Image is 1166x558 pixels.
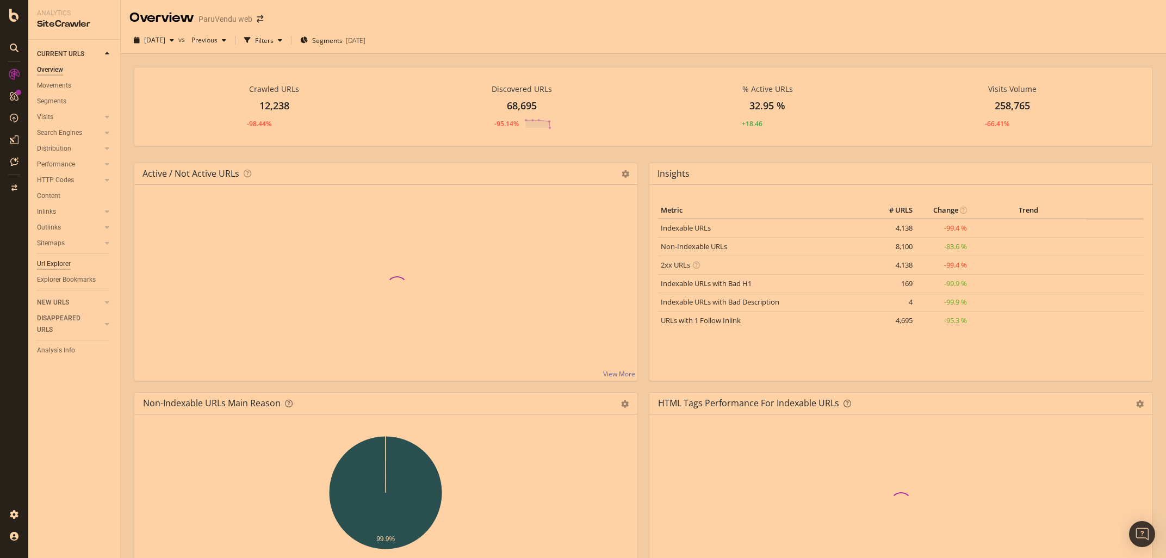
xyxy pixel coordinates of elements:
[661,297,779,307] a: Indexable URLs with Bad Description
[988,84,1037,95] div: Visits Volume
[37,111,102,123] a: Visits
[661,315,741,325] a: URLs with 1 Follow Inlink
[37,80,113,91] a: Movements
[144,35,165,45] span: 2025 Sep. 23rd
[37,190,113,202] a: Content
[872,293,915,311] td: 4
[603,369,635,379] a: View More
[37,175,74,186] div: HTTP Codes
[37,64,63,76] div: Overview
[37,274,96,286] div: Explorer Bookmarks
[37,159,75,170] div: Performance
[249,84,299,95] div: Crawled URLs
[915,237,970,256] td: -83.6 %
[658,202,872,219] th: Metric
[199,14,252,24] div: ParuVendu web
[622,170,629,178] i: Options
[915,256,970,274] td: -99.4 %
[872,202,915,219] th: # URLS
[37,18,111,30] div: SiteCrawler
[312,36,343,45] span: Segments
[37,238,65,249] div: Sitemaps
[742,84,793,95] div: % Active URLs
[37,258,113,270] a: Url Explorer
[37,238,102,249] a: Sitemaps
[37,345,113,356] a: Analysis Info
[661,223,711,233] a: Indexable URLs
[37,297,69,308] div: NEW URLS
[37,190,60,202] div: Content
[240,32,287,49] button: Filters
[37,143,71,154] div: Distribution
[142,166,239,181] h4: Active / Not Active URLs
[187,32,231,49] button: Previous
[621,400,629,408] div: gear
[37,258,71,270] div: Url Explorer
[296,32,370,49] button: Segments[DATE]
[661,278,752,288] a: Indexable URLs with Bad H1
[37,127,82,139] div: Search Engines
[37,206,102,218] a: Inlinks
[143,398,281,408] div: Non-Indexable URLs Main Reason
[742,119,762,128] div: +18.46
[37,313,102,336] a: DISAPPEARED URLS
[346,36,365,45] div: [DATE]
[37,297,102,308] a: NEW URLS
[37,96,66,107] div: Segments
[872,274,915,293] td: 169
[37,274,113,286] a: Explorer Bookmarks
[872,219,915,238] td: 4,138
[872,237,915,256] td: 8,100
[37,111,53,123] div: Visits
[915,293,970,311] td: -99.9 %
[37,206,56,218] div: Inlinks
[749,99,785,113] div: 32.95 %
[915,274,970,293] td: -99.9 %
[915,219,970,238] td: -99.4 %
[247,119,271,128] div: -98.44%
[661,260,690,270] a: 2xx URLs
[1136,400,1144,408] div: gear
[995,99,1030,113] div: 258,765
[129,9,194,27] div: Overview
[970,202,1087,219] th: Trend
[187,35,218,45] span: Previous
[37,345,75,356] div: Analysis Info
[985,119,1009,128] div: -66.41%
[658,398,839,408] div: HTML Tags Performance for Indexable URLs
[178,35,187,44] span: vs
[37,159,102,170] a: Performance
[143,432,629,558] svg: A chart.
[915,311,970,330] td: -95.3 %
[37,9,111,18] div: Analytics
[37,48,84,60] div: CURRENT URLS
[492,84,552,95] div: Discovered URLs
[872,256,915,274] td: 4,138
[255,36,274,45] div: Filters
[37,48,102,60] a: CURRENT URLS
[259,99,289,113] div: 12,238
[37,143,102,154] a: Distribution
[37,222,102,233] a: Outlinks
[37,222,61,233] div: Outlinks
[37,313,92,336] div: DISAPPEARED URLS
[494,119,519,128] div: -95.14%
[257,15,263,23] div: arrow-right-arrow-left
[1129,521,1155,547] div: Open Intercom Messenger
[37,96,113,107] a: Segments
[658,166,690,181] h4: Insights
[507,99,537,113] div: 68,695
[37,127,102,139] a: Search Engines
[915,202,970,219] th: Change
[661,241,727,251] a: Non-Indexable URLs
[37,64,113,76] a: Overview
[376,535,395,543] text: 99.9%
[37,80,71,91] div: Movements
[37,175,102,186] a: HTTP Codes
[872,311,915,330] td: 4,695
[129,32,178,49] button: [DATE]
